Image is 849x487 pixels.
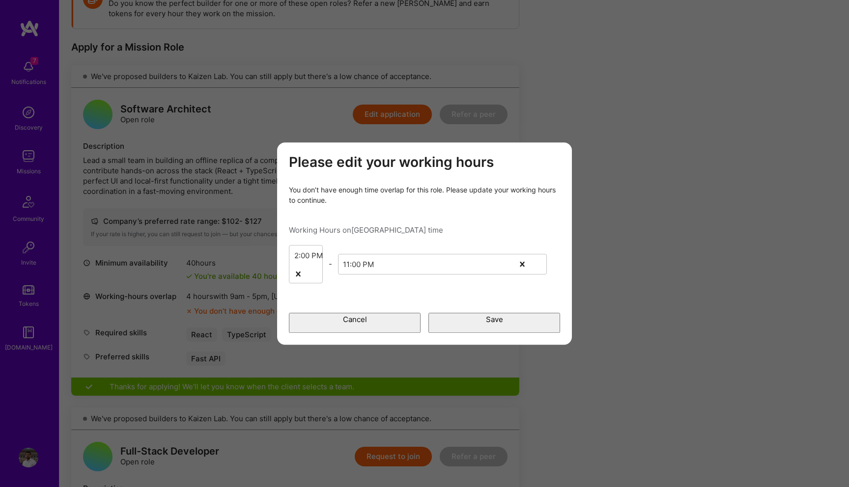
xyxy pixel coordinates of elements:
div: - [323,259,338,269]
i: icon Chevron [311,271,316,276]
div: 11:00 PM [343,259,374,269]
div: 2:00 PM [294,250,323,260]
div: modal [277,142,572,345]
i: icon Chevron [535,262,540,267]
div: Working Hours on [GEOGRAPHIC_DATA] time [289,225,560,235]
div: You don’t have enough time overlap for this role. Please update your working hours to continue. [289,185,560,205]
h3: Please edit your working hours [289,154,560,171]
button: Cancel [289,313,421,333]
button: Save [428,313,560,333]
